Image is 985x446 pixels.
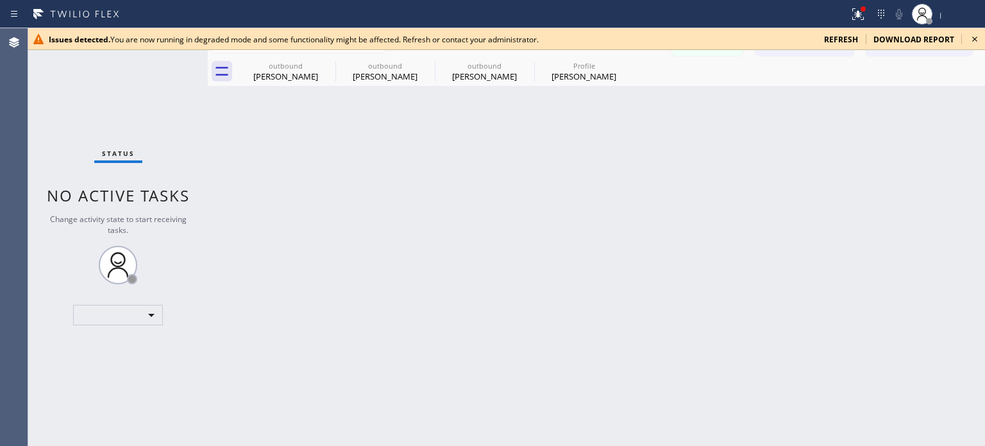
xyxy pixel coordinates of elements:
[337,61,434,71] div: outbound
[535,57,632,86] div: Camille Rigoglioso
[102,149,135,158] span: Status
[337,57,434,86] div: Ernesto Arana
[73,305,163,325] div: ​
[49,34,814,45] div: You are now running in degraded mode and some functionality might be affected. Refresh or contact...
[890,5,908,23] button: Mute
[237,57,334,86] div: Camille Rigoglioso
[436,71,533,82] div: [PERSON_NAME]
[824,34,858,45] span: refresh
[337,71,434,82] div: [PERSON_NAME]
[535,61,632,71] div: Profile
[237,61,334,71] div: outbound
[436,57,533,86] div: Vincent Scotti
[49,34,110,45] b: Issues detected.
[436,61,533,71] div: outbound
[47,185,190,206] span: No active tasks
[50,214,187,236] span: Change activity state to start receiving tasks.
[535,71,632,82] div: [PERSON_NAME]
[873,34,954,45] span: download report
[237,71,334,82] div: [PERSON_NAME]
[939,10,943,19] span: |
